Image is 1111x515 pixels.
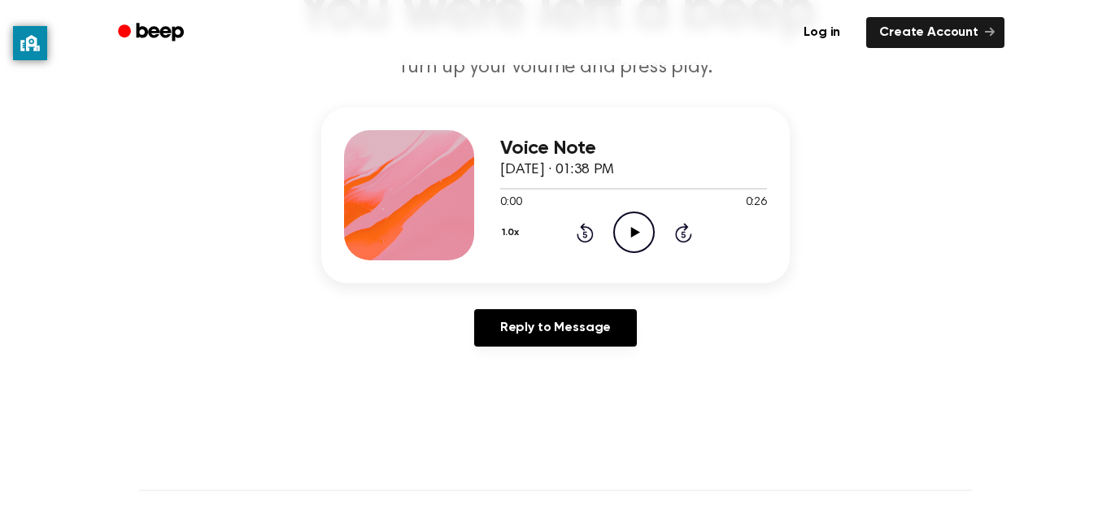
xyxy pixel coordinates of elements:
[500,219,525,247] button: 1.0x
[500,137,767,159] h3: Voice Note
[500,163,614,177] span: [DATE] · 01:38 PM
[13,26,47,60] button: privacy banner
[746,194,767,212] span: 0:26
[107,17,198,49] a: Beep
[866,17,1004,48] a: Create Account
[500,194,521,212] span: 0:00
[243,55,868,81] p: Turn up your volume and press play.
[474,309,637,347] a: Reply to Message
[787,14,856,51] a: Log in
